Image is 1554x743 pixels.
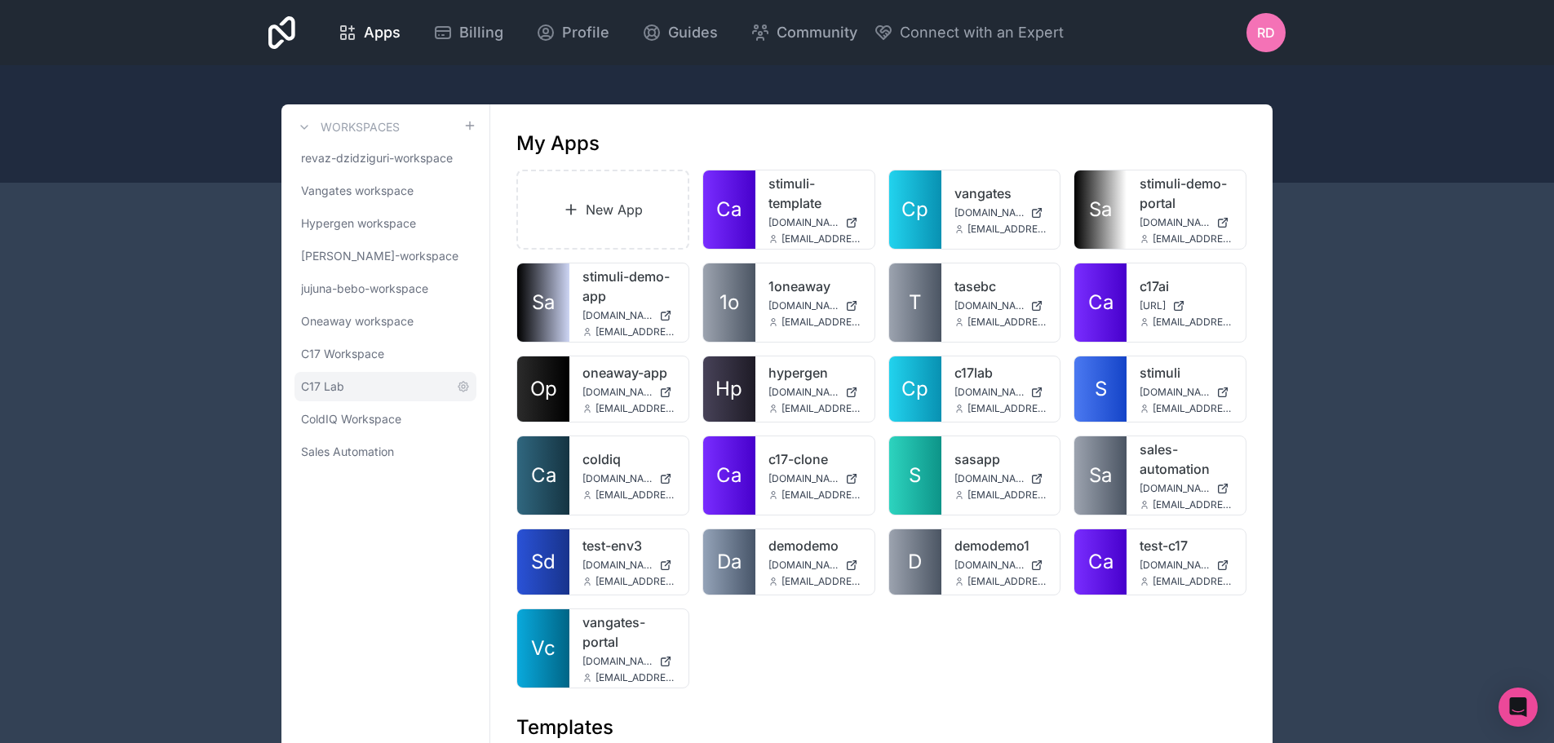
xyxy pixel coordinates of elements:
span: [DOMAIN_NAME] [582,309,653,322]
a: Sa [1074,170,1127,249]
span: [DOMAIN_NAME] [954,299,1025,312]
a: hypergen [768,363,861,383]
a: [DOMAIN_NAME] [1140,559,1233,572]
a: [DOMAIN_NAME] [582,309,675,322]
span: [EMAIL_ADDRESS] [967,402,1047,415]
a: Ca [1074,263,1127,342]
a: [DOMAIN_NAME] [768,216,861,229]
span: [EMAIL_ADDRESS][DOMAIN_NAME] [781,232,861,245]
span: [EMAIL_ADDRESS][DOMAIN_NAME] [967,223,1047,236]
a: Ca [1074,529,1127,595]
span: [EMAIL_ADDRESS][DOMAIN_NAME] [1153,498,1233,511]
a: demodemo [768,536,861,555]
span: [EMAIL_ADDRESS][DOMAIN_NAME] [595,671,675,684]
span: [DOMAIN_NAME] [768,559,839,572]
span: Hypergen workspace [301,215,416,232]
a: Da [703,529,755,595]
a: New App [516,170,689,250]
span: [DOMAIN_NAME] [768,472,839,485]
a: test-env3 [582,536,675,555]
span: [EMAIL_ADDRESS][DOMAIN_NAME] [1153,316,1233,329]
span: Sa [1089,197,1112,223]
span: [EMAIL_ADDRESS][DOMAIN_NAME] [595,575,675,588]
span: Ca [531,462,556,489]
a: [DOMAIN_NAME] [1140,482,1233,495]
a: demodemo1 [954,536,1047,555]
a: Hypergen workspace [294,209,476,238]
a: stimuli-demo-app [582,267,675,306]
a: [DOMAIN_NAME] [582,559,675,572]
span: [PERSON_NAME]-workspace [301,248,458,264]
a: tasebc [954,276,1047,296]
a: jujuna-bebo-workspace [294,274,476,303]
span: Ca [1088,290,1113,316]
a: C17 Lab [294,372,476,401]
span: Connect with an Expert [900,21,1064,44]
span: [EMAIL_ADDRESS][DOMAIN_NAME] [595,325,675,338]
span: [DOMAIN_NAME] [768,299,839,312]
button: Connect with an Expert [874,21,1064,44]
span: [EMAIL_ADDRESS][DOMAIN_NAME] [967,489,1047,502]
span: [EMAIL_ADDRESS][DOMAIN_NAME] [595,489,675,502]
a: sasapp [954,449,1047,469]
span: [DOMAIN_NAME] [582,655,653,668]
span: [EMAIL_ADDRESS][DOMAIN_NAME] [781,402,861,415]
a: Community [737,15,870,51]
a: Sa [1074,436,1127,515]
a: sales-automation [1140,440,1233,479]
a: [DOMAIN_NAME] [768,299,861,312]
span: T [909,290,922,316]
span: [DOMAIN_NAME] [582,559,653,572]
span: ColdIQ Workspace [301,411,401,427]
span: Sales Automation [301,444,394,460]
span: [EMAIL_ADDRESS][DOMAIN_NAME] [781,575,861,588]
a: c17lab [954,363,1047,383]
a: Workspaces [294,117,400,137]
a: ColdIQ Workspace [294,405,476,434]
span: [URL] [1140,299,1166,312]
a: [URL] [1140,299,1233,312]
a: revaz-dzidziguri-workspace [294,144,476,173]
h3: Workspaces [321,119,400,135]
span: [DOMAIN_NAME] [582,472,653,485]
span: [DOMAIN_NAME] [1140,482,1210,495]
a: S [1074,356,1127,422]
span: [EMAIL_ADDRESS][DOMAIN_NAME] [967,316,1047,329]
span: [DOMAIN_NAME] [582,386,653,399]
a: [PERSON_NAME]-workspace [294,241,476,271]
h1: My Apps [516,130,600,157]
a: [DOMAIN_NAME] [582,655,675,668]
span: [DOMAIN_NAME] [1140,559,1210,572]
a: test-c17 [1140,536,1233,555]
span: [DOMAIN_NAME] [768,216,839,229]
span: C17 Workspace [301,346,384,362]
a: C17 Workspace [294,339,476,369]
a: Ca [703,436,755,515]
span: revaz-dzidziguri-workspace [301,150,453,166]
span: Vangates workspace [301,183,414,199]
a: Billing [420,15,516,51]
span: Oneaway workspace [301,313,414,329]
span: [DOMAIN_NAME] [1140,386,1210,399]
span: S [1095,376,1107,402]
a: Vangates workspace [294,176,476,206]
a: Ca [517,436,569,515]
a: Hp [703,356,755,422]
span: [DOMAIN_NAME] [954,472,1025,485]
span: S [909,462,921,489]
a: stimuli [1140,363,1233,383]
a: Cp [889,356,941,422]
span: jujuna-bebo-workspace [301,281,428,297]
a: Sa [517,263,569,342]
a: Sd [517,529,569,595]
span: Billing [459,21,503,44]
a: 1o [703,263,755,342]
div: Open Intercom Messenger [1499,688,1538,727]
span: Vc [531,635,556,661]
a: [DOMAIN_NAME] [768,472,861,485]
span: [EMAIL_ADDRESS][DOMAIN_NAME] [1153,402,1233,415]
a: vangates [954,184,1047,203]
span: Profile [562,21,609,44]
span: Ca [716,462,742,489]
a: [DOMAIN_NAME] [954,206,1047,219]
